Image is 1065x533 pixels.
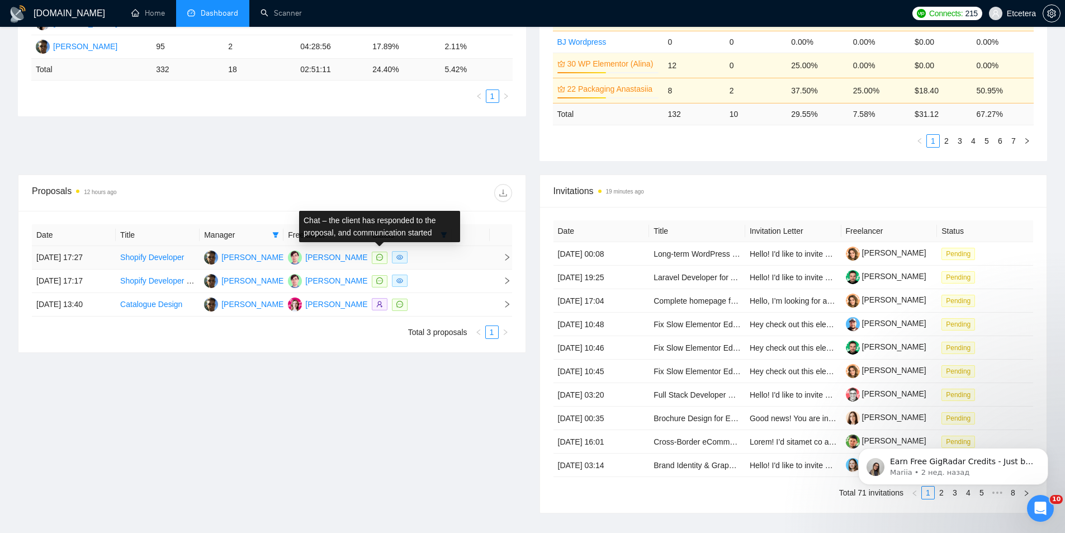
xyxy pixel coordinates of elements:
td: [DATE] 17:04 [553,289,650,313]
span: Pending [941,389,975,401]
div: [PERSON_NAME] [305,275,370,287]
th: Freelancer [283,224,367,246]
a: Catalogue Design [120,300,182,309]
a: Cross-Border eCommerce Platform Development [654,437,825,446]
span: left [475,329,482,336]
th: Date [32,224,116,246]
a: homeHome [131,8,165,18]
li: 3 [953,134,967,148]
span: left [476,93,482,100]
td: 8 [663,78,725,103]
td: Full Stack Developer Needed for Data Aggregation Website Management [649,383,745,407]
td: [DATE] 03:14 [553,454,650,477]
span: message [396,301,403,308]
span: Pending [941,318,975,331]
img: c1xla-haZDe3rTgCpy3_EKqnZ9bE1jCu9HkBpl3J4QwgQIcLjIh-6uLdGjM-EeUJe5 [846,411,860,425]
button: right [499,89,513,103]
a: 6 [994,135,1006,147]
td: 7.58 % [849,103,910,125]
li: Previous Page [472,326,485,339]
span: eye [396,254,403,261]
div: [PERSON_NAME] [221,275,286,287]
span: left [916,138,923,144]
td: 17.89% [368,35,440,59]
div: [PERSON_NAME] [305,251,370,263]
span: user-add [376,301,383,308]
a: Brand Identity & Graphic Designer needed for clinical research client [654,461,891,470]
td: 0 [725,31,787,53]
a: Pending [941,296,979,305]
li: 4 [967,134,980,148]
img: DM [288,274,302,288]
a: Shopify Developer [120,253,184,262]
td: $ 31.12 [910,103,972,125]
li: 1 [485,326,499,339]
a: Complete homepage for a new business (starting with a convincing landing page) [654,296,935,305]
td: [DATE] 00:35 [553,407,650,430]
iframe: Intercom notifications сообщение [841,424,1065,503]
li: Next Page [499,326,512,339]
span: message [376,277,383,284]
td: [DATE] 03:20 [553,383,650,407]
a: BJ Wordpress [557,37,607,46]
li: Previous Page [913,134,926,148]
td: 24.40 % [368,59,440,81]
img: c1j3LM-P8wYGiNJFOz_ykoDtzB4IbR1eXHCmdn6mkzey13rf0U2oYvbmCfs7AXqnBj [846,270,860,284]
td: 67.27 % [972,103,1034,125]
td: 0 [725,53,787,78]
div: [PERSON_NAME] [221,298,286,310]
td: [DATE] 00:08 [553,242,650,266]
span: Pending [941,271,975,284]
button: setting [1043,4,1061,22]
td: Shopify Developer Needed to Migrate WooCommerce/WordPress Website to Shopify [116,270,200,293]
a: setting [1043,9,1061,18]
li: 6 [993,134,1007,148]
th: Title [649,220,745,242]
a: [PERSON_NAME] [846,319,926,328]
li: 5 [980,134,993,148]
a: Brochure Design for Enterprise Architecture Office Launch [654,414,855,423]
a: DM[PERSON_NAME] [288,252,370,261]
td: 37.50% [787,78,848,103]
img: c1b9JySzac4x4dgsEyqnJHkcyMhtwYhRX20trAqcVMGYnIMrxZHAKhfppX9twvsE1T [846,364,860,378]
span: right [494,300,511,308]
td: [DATE] 13:40 [32,293,116,317]
span: setting [1043,9,1060,18]
td: Brand Identity & Graphic Designer needed for clinical research client [649,454,745,477]
a: Pending [941,390,979,399]
a: 3 [954,135,966,147]
td: Total [553,103,664,125]
li: 7 [1007,134,1020,148]
td: Cross-Border eCommerce Platform Development [649,430,745,454]
td: Brochure Design for Enterprise Architecture Office Launch [649,407,745,430]
td: Fix Slow Elementor Editor / Optimize Performance [649,360,745,383]
div: [PERSON_NAME] [305,298,370,310]
span: filter [270,227,281,243]
a: 22 Packaging Anastasiia [567,83,657,95]
div: [PERSON_NAME] [53,40,117,53]
a: Laravel Developer for AI-Powered App (App for farmers) [654,273,848,282]
td: $0.00 [910,31,972,53]
td: 5.42 % [440,59,512,81]
li: Previous Page [472,89,486,103]
a: AS[PERSON_NAME] [288,299,370,308]
button: left [472,326,485,339]
img: AP [204,298,218,312]
a: Pending [941,366,979,375]
a: Pending [941,343,979,352]
a: Shopify Developer Needed to Migrate WooCommerce/WordPress Website to Shopify [120,276,415,285]
th: Date [553,220,650,242]
td: Long-term WordPress Developer, Pixel Perfect Figma to Elementor builds. Custom themes. PHP knowledge [649,242,745,266]
span: Hey check out this elementor & wordpress optimization job if you're interested. [750,320,1021,329]
span: Hey check out this elementor & wordpress optimization job if you're interested. [750,343,1021,352]
a: 5 [981,135,993,147]
th: Invitation Letter [745,220,841,242]
td: $18.40 [910,78,972,103]
li: 1 [486,89,499,103]
a: [PERSON_NAME] [846,248,926,257]
th: Freelancer [841,220,938,242]
span: Pending [941,412,975,424]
